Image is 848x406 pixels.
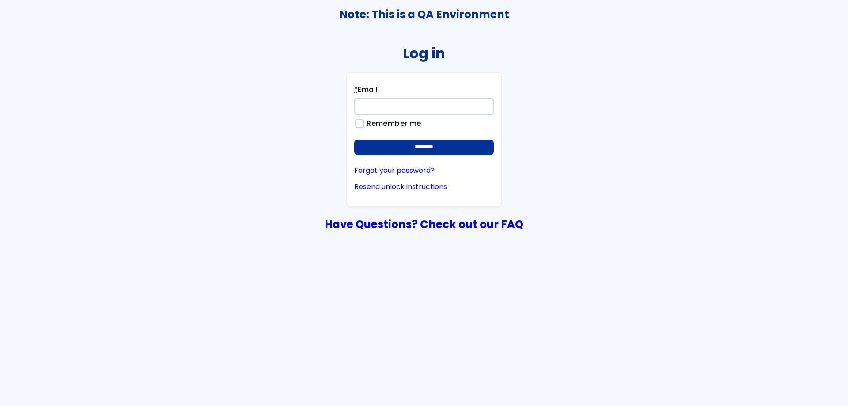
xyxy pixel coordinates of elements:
a: Have Questions? Check out our FAQ [325,216,523,232]
h2: Log in [403,45,445,61]
label: Email [354,84,378,98]
label: Remember me [362,120,421,128]
a: Resend unlock instructions [354,183,494,191]
a: Forgot your password? [354,167,494,175]
abbr: required [354,84,358,95]
h3: Note: This is a QA Environment [0,8,848,21]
